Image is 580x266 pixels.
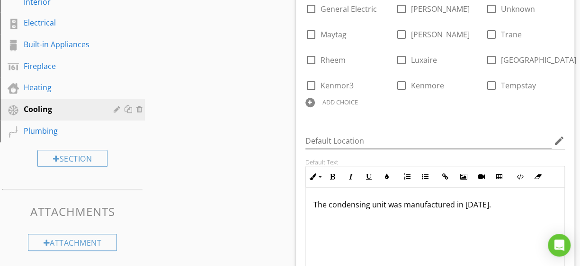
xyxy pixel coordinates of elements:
button: Insert Link (Ctrl+K) [437,168,455,186]
button: Inline Style [306,168,324,186]
div: Attachment [28,234,117,251]
span: Luxaire [410,55,437,65]
button: Colors [378,168,396,186]
div: Cooling [24,103,100,115]
button: Insert Video [473,168,491,186]
button: Bold (Ctrl+B) [324,168,342,186]
span: Rheem [321,55,346,65]
div: Plumbing [24,125,100,137]
span: Kenmor3 [321,80,354,91]
span: Kenmore [410,80,444,91]
button: Clear Formatting [529,168,547,186]
button: Ordered List [398,168,416,186]
input: Default Location [305,133,552,149]
button: Insert Table [491,168,509,186]
button: Italic (Ctrl+I) [342,168,360,186]
button: Underline (Ctrl+U) [360,168,378,186]
span: Tempstay [501,80,536,91]
div: Electrical [24,17,100,28]
div: Built-in Appliances [24,39,100,50]
span: [PERSON_NAME] [410,29,469,40]
i: edit [553,135,565,146]
span: Maytag [321,29,347,40]
div: Section [37,150,107,167]
span: General Electric [321,4,377,14]
div: Open Intercom Messenger [548,234,571,257]
div: Default Text [305,158,565,166]
span: [PERSON_NAME] [410,4,469,14]
button: Code View [511,168,529,186]
span: [GEOGRAPHIC_DATA] [501,55,576,65]
div: Heating [24,82,100,93]
span: Unknown [501,4,535,14]
p: The condensing unit was manufactured in [DATE]. [313,199,557,210]
button: Unordered List [416,168,434,186]
div: ADD CHOICE [322,98,358,106]
div: Fireplace [24,60,100,72]
span: Trane [501,29,522,40]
